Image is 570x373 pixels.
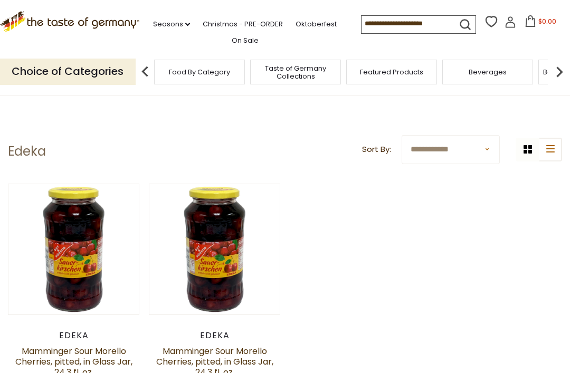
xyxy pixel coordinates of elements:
img: next arrow [549,61,570,82]
label: Sort By: [362,143,391,156]
a: Food By Category [169,68,230,76]
a: Seasons [153,18,190,30]
a: On Sale [232,35,259,46]
img: Mamminger [149,184,280,314]
h1: Edeka [8,144,46,159]
img: previous arrow [135,61,156,82]
img: Mamminger [8,184,139,314]
a: Featured Products [360,68,423,76]
a: Christmas - PRE-ORDER [203,18,283,30]
a: Taste of Germany Collections [253,64,338,80]
a: Oktoberfest [296,18,337,30]
div: Edeka [149,330,280,341]
div: Edeka [8,330,139,341]
a: Beverages [469,68,507,76]
button: $0.00 [518,15,563,31]
span: $0.00 [538,17,556,26]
